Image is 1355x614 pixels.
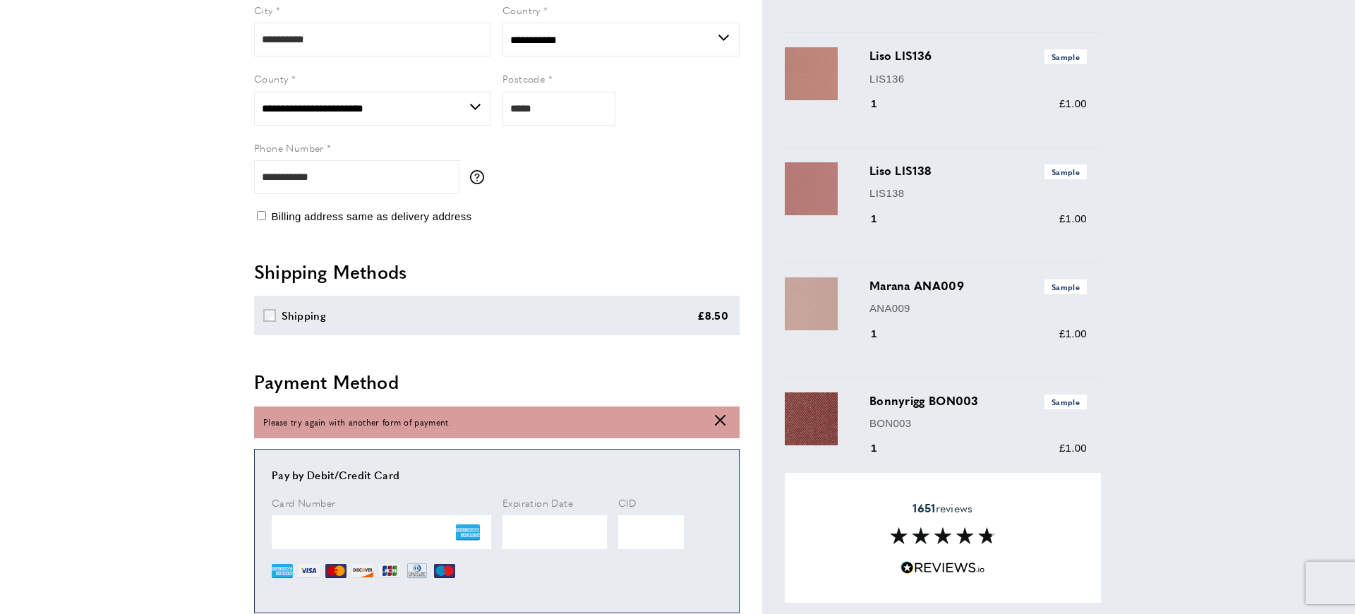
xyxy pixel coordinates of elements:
[785,162,838,215] img: Liso LIS138
[785,392,838,445] img: Bonnyrigg BON003
[502,71,545,85] span: Postcode
[502,495,573,510] span: Expiration Date
[869,95,897,112] div: 1
[869,277,1087,294] h3: Marana ANA009
[1059,97,1087,109] span: £1.00
[869,162,1087,179] h3: Liso LIS138
[254,369,740,395] h2: Payment Method
[869,415,1087,432] p: BON003
[1044,279,1087,294] span: Sample
[869,325,897,342] div: 1
[890,527,996,544] img: Reviews section
[470,170,491,184] button: More information
[869,71,1087,88] p: LIS136
[913,501,972,515] span: reviews
[1044,49,1087,64] span: Sample
[869,440,897,457] div: 1
[502,3,541,17] span: Country
[257,211,266,220] input: Billing address same as delivery address
[272,515,491,549] iframe: Secure Credit Card Frame - Credit Card Number
[282,307,326,324] div: Shipping
[272,466,722,483] div: Pay by Debit/Credit Card
[272,495,335,510] span: Card Number
[785,47,838,100] img: Liso LIS136
[1044,164,1087,179] span: Sample
[785,277,838,330] img: Marana ANA009
[379,560,400,582] img: JCB.png
[1059,442,1087,454] span: £1.00
[271,210,471,222] span: Billing address same as delivery address
[869,185,1087,202] p: LIS138
[697,307,729,324] div: £8.50
[869,300,1087,317] p: ANA009
[254,140,324,155] span: Phone Number
[299,560,320,582] img: VI.png
[263,416,451,429] span: Please try again with another form of payment.
[1059,212,1087,224] span: £1.00
[434,560,455,582] img: MI.png
[618,495,637,510] span: CID
[869,47,1087,64] h3: Liso LIS136
[406,560,428,582] img: DN.png
[869,210,897,227] div: 1
[901,561,985,574] img: Reviews.io 5 stars
[254,259,740,284] h2: Shipping Methods
[456,521,480,545] img: AE.png
[1059,327,1087,339] span: £1.00
[618,515,684,549] iframe: Secure Credit Card Frame - CVV
[254,3,273,17] span: City
[325,560,347,582] img: MC.png
[869,392,1087,409] h3: Bonnyrigg BON003
[502,515,607,549] iframe: Secure Credit Card Frame - Expiration Date
[272,560,293,582] img: AE.png
[913,500,935,516] strong: 1651
[254,71,288,85] span: County
[352,560,373,582] img: DI.png
[1044,395,1087,409] span: Sample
